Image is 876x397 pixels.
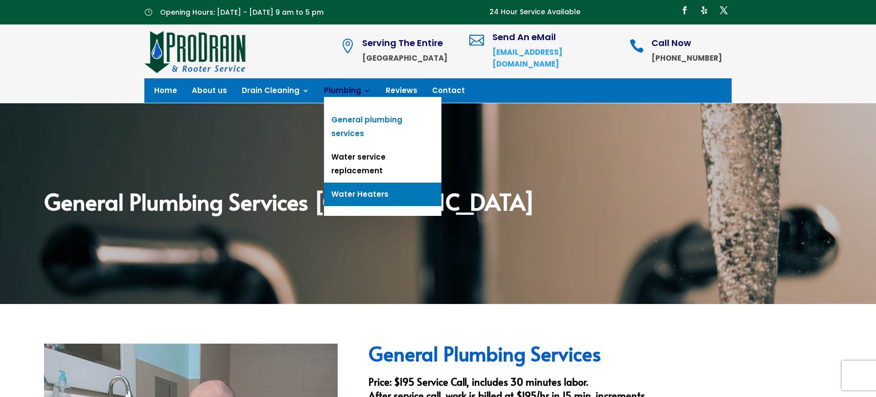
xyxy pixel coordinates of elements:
[362,37,443,49] span: Serving The Entire
[154,87,177,98] a: Home
[44,190,832,217] h2: General Plumbing Services [GEOGRAPHIC_DATA]
[677,2,692,18] a: Follow on Facebook
[324,183,441,206] a: Water Heaters
[160,7,323,17] span: Opening Hours: [DATE] - [DATE] 9 am to 5 pm
[324,108,441,145] a: General plumbing services
[716,2,732,18] a: Follow on X
[629,39,644,53] span: 
[362,53,447,63] strong: [GEOGRAPHIC_DATA]
[144,8,152,16] span: }
[144,29,247,73] img: site-logo-100h
[324,87,371,98] a: Plumbing
[696,2,712,18] a: Follow on Yelp
[651,53,722,63] strong: [PHONE_NUMBER]
[469,33,484,47] span: 
[651,37,691,49] span: Call Now
[492,47,562,69] a: [EMAIL_ADDRESS][DOMAIN_NAME]
[492,31,556,43] span: Send An eMail
[192,87,227,98] a: About us
[242,87,309,98] a: Drain Cleaning
[489,6,580,18] p: 24 Hour Service Available
[369,344,832,368] h2: General Plumbing Services
[386,87,417,98] a: Reviews
[324,145,441,183] a: Water service replacement
[432,87,465,98] a: Contact
[340,39,355,53] span: 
